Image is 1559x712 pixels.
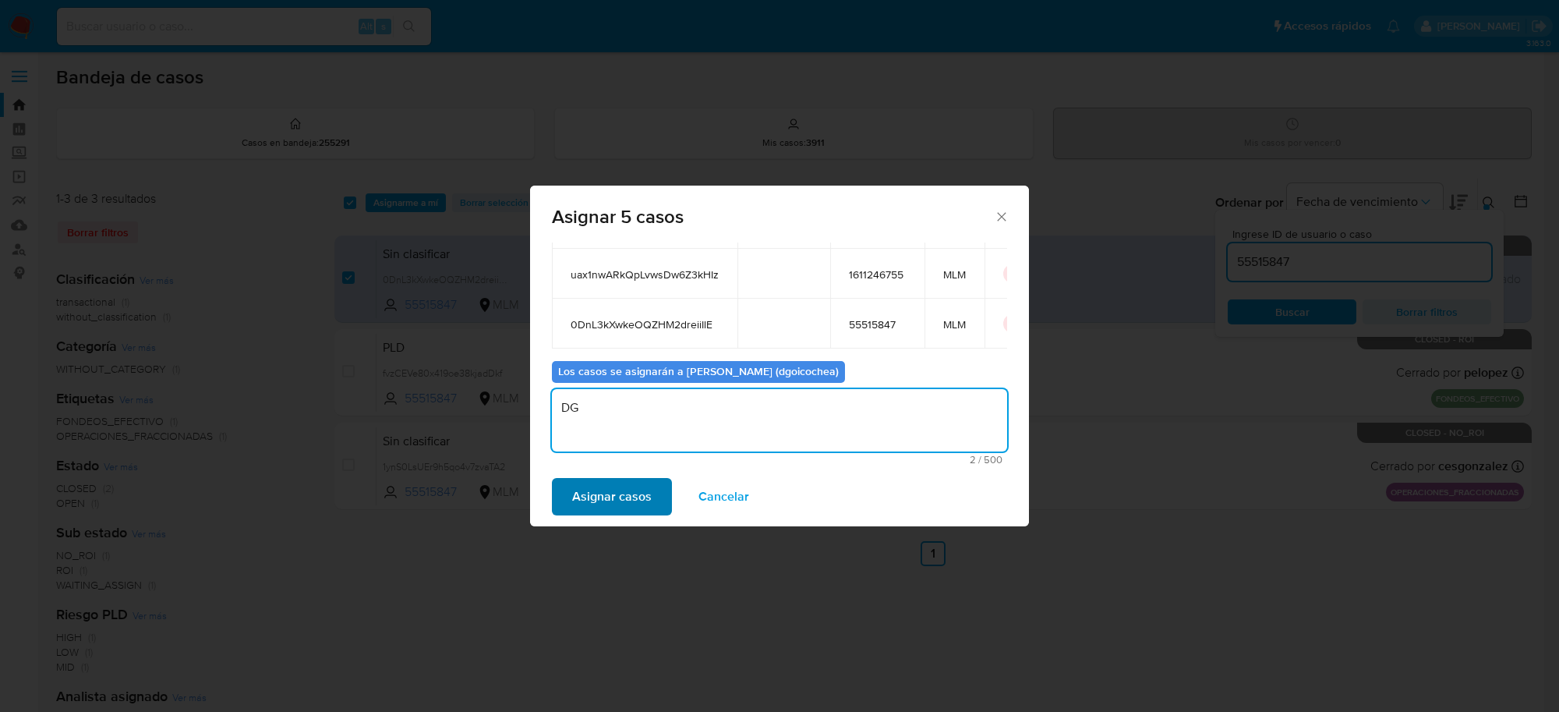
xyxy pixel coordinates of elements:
[571,317,719,331] span: 0DnL3kXwkeOQZHM2dreiiIlE
[571,267,719,282] span: uax1nwARkQpLvwsDw6Z3kHIz
[572,480,652,514] span: Asignar casos
[698,480,749,514] span: Cancelar
[552,478,672,515] button: Asignar casos
[994,209,1008,223] button: Cerrar ventana
[558,363,839,379] b: Los casos se asignarán a [PERSON_NAME] (dgoicochea)
[943,317,966,331] span: MLM
[849,267,906,282] span: 1611246755
[552,389,1007,452] textarea: DG
[557,455,1002,465] span: Máximo 500 caracteres
[678,478,769,515] button: Cancelar
[943,267,966,282] span: MLM
[849,317,906,331] span: 55515847
[530,186,1029,526] div: assign-modal
[552,207,994,226] span: Asignar 5 casos
[1003,314,1022,333] button: icon-button
[1003,264,1022,283] button: icon-button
